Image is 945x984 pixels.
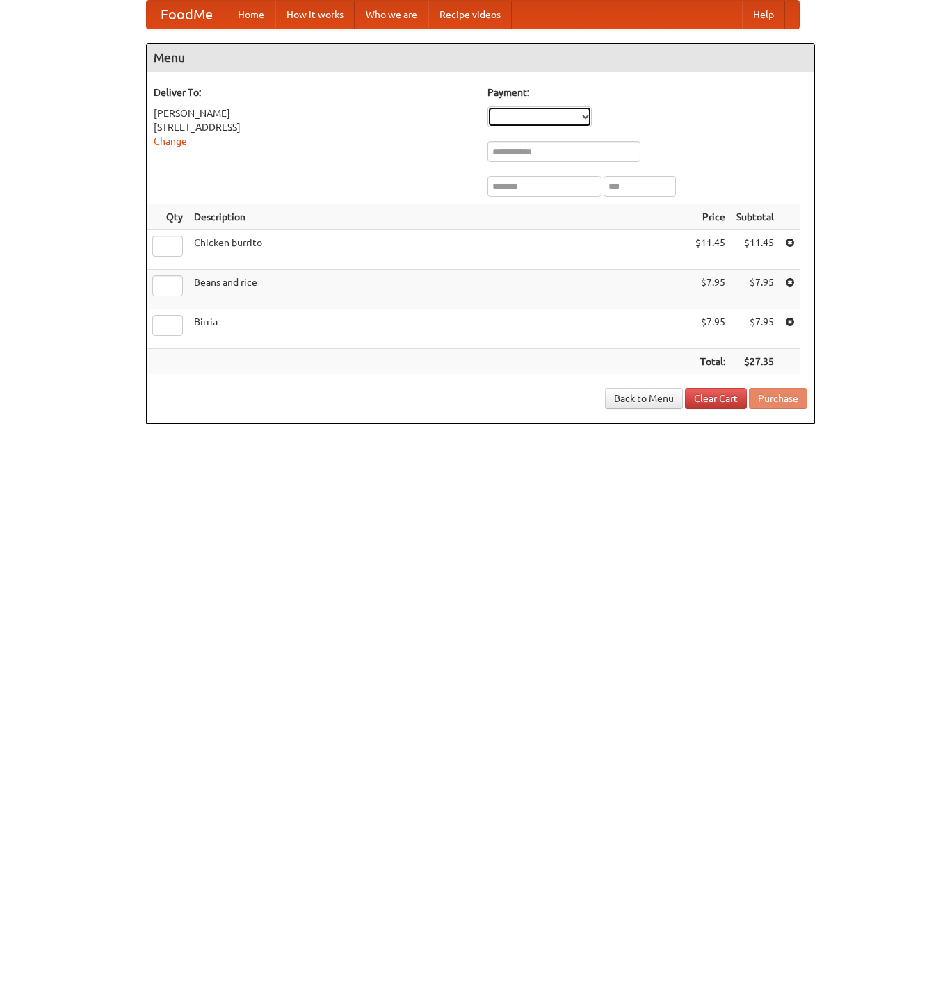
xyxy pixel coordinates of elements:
button: Purchase [749,388,807,409]
td: $11.45 [731,230,780,270]
th: Qty [147,204,188,230]
td: Chicken burrito [188,230,690,270]
a: Home [227,1,275,29]
th: $27.35 [731,349,780,375]
a: Recipe videos [428,1,512,29]
td: $7.95 [731,309,780,349]
a: How it works [275,1,355,29]
td: $7.95 [690,309,731,349]
th: Description [188,204,690,230]
td: $11.45 [690,230,731,270]
a: Help [742,1,785,29]
td: $7.95 [731,270,780,309]
a: Change [154,136,187,147]
th: Subtotal [731,204,780,230]
div: [STREET_ADDRESS] [154,120,474,134]
td: $7.95 [690,270,731,309]
div: [PERSON_NAME] [154,106,474,120]
td: Beans and rice [188,270,690,309]
h5: Deliver To: [154,86,474,99]
h5: Payment: [487,86,807,99]
td: Birria [188,309,690,349]
h4: Menu [147,44,814,72]
a: Who we are [355,1,428,29]
th: Total: [690,349,731,375]
a: FoodMe [147,1,227,29]
th: Price [690,204,731,230]
a: Back to Menu [605,388,683,409]
a: Clear Cart [685,388,747,409]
